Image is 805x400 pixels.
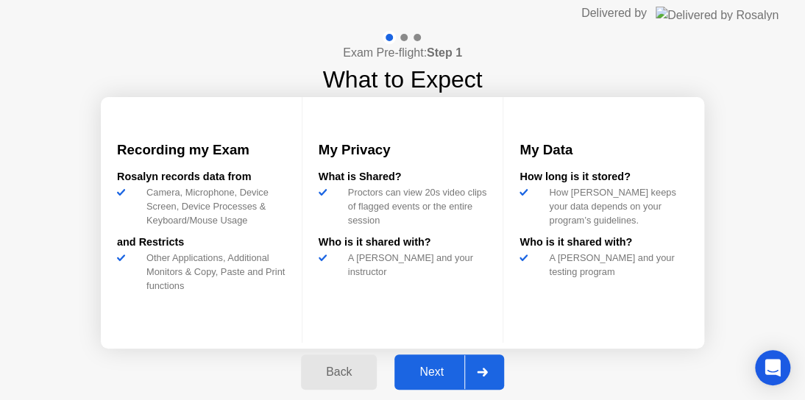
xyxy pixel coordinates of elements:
[301,354,377,390] button: Back
[305,365,372,379] div: Back
[117,140,286,160] h3: Recording my Exam
[519,140,688,160] h3: My Data
[117,169,286,185] div: Rosalyn records data from
[323,62,483,97] h1: What to Expect
[543,185,688,228] div: How [PERSON_NAME] keeps your data depends on your program’s guidelines.
[342,251,487,279] div: A [PERSON_NAME] and your instructor
[342,185,487,228] div: Proctors can view 20s video clips of flagged events or the entire session
[581,4,647,22] div: Delivered by
[319,169,487,185] div: What is Shared?
[319,140,487,160] h3: My Privacy
[519,169,688,185] div: How long is it stored?
[141,185,286,228] div: Camera, Microphone, Device Screen, Device Processes & Keyboard/Mouse Usage
[319,235,487,251] div: Who is it shared with?
[343,44,462,62] h4: Exam Pre-flight:
[519,235,688,251] div: Who is it shared with?
[399,365,464,379] div: Next
[543,251,688,279] div: A [PERSON_NAME] and your testing program
[117,235,286,251] div: and Restricts
[755,350,790,385] div: Open Intercom Messenger
[427,46,462,59] b: Step 1
[656,7,779,20] img: Delivered by Rosalyn
[394,354,504,390] button: Next
[141,251,286,293] div: Other Applications, Additional Monitors & Copy, Paste and Print functions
